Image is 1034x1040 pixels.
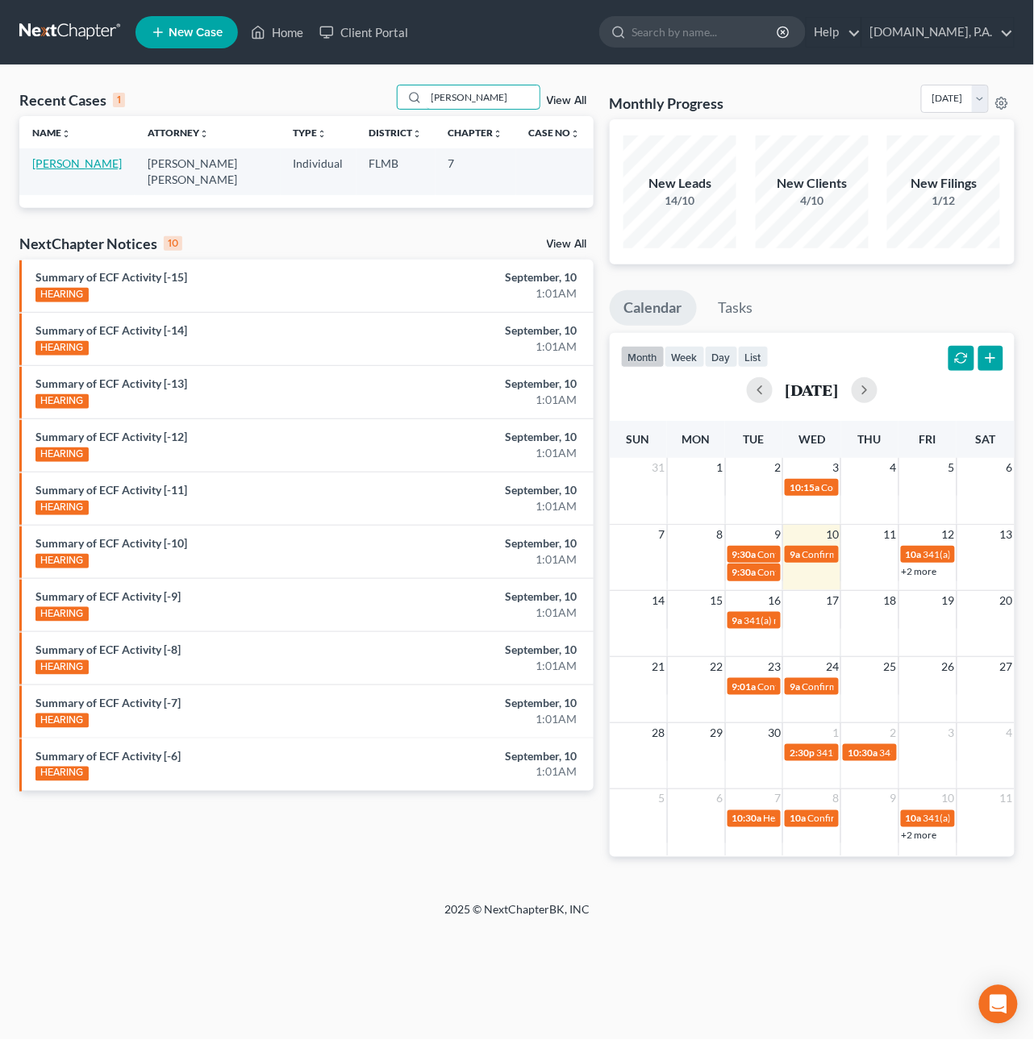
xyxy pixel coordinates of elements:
[879,747,943,759] span: 341(a) meeting
[816,747,880,759] span: 341(a) meeting
[621,346,665,368] button: month
[610,94,724,113] h3: Monthly Progress
[790,481,819,493] span: 10:15a
[940,525,957,544] span: 12
[773,458,782,477] span: 2
[709,723,725,743] span: 29
[35,430,187,443] a: Summary of ECF Activity [-12]
[413,129,423,139] i: unfold_more
[732,548,757,560] span: 9:30a
[632,17,779,47] input: Search by name...
[831,458,840,477] span: 3
[35,394,89,409] div: HEARING
[407,551,577,568] div: 1:01AM
[407,764,577,780] div: 1:01AM
[19,234,182,253] div: NextChapter Notices
[889,723,898,743] span: 2
[407,498,577,514] div: 1:01AM
[1005,458,1015,477] span: 6
[940,657,957,676] span: 26
[773,789,782,809] span: 7
[798,432,825,446] span: Wed
[862,18,1014,47] a: [DOMAIN_NAME], P.A.
[427,85,540,109] input: Search by name...
[407,748,577,764] div: September, 10
[243,18,311,47] a: Home
[407,285,577,302] div: 1:01AM
[148,127,209,139] a: Attorneyunfold_more
[831,723,840,743] span: 1
[1005,723,1015,743] span: 4
[758,680,849,693] span: Confirmation hearing
[766,657,782,676] span: 23
[705,346,738,368] button: day
[657,789,667,809] span: 5
[407,376,577,392] div: September, 10
[35,643,181,656] a: Summary of ECF Activity [-8]
[35,323,187,337] a: Summary of ECF Activity [-14]
[848,747,878,759] span: 10:30a
[979,985,1018,1024] div: Open Intercom Messenger
[199,129,209,139] i: unfold_more
[882,591,898,610] span: 18
[766,591,782,610] span: 16
[882,525,898,544] span: 11
[889,458,898,477] span: 4
[715,789,725,809] span: 6
[571,129,581,139] i: unfold_more
[732,813,762,825] span: 10:30a
[902,565,937,577] a: +2 more
[407,322,577,339] div: September, 10
[889,789,898,809] span: 9
[790,747,815,759] span: 2:30p
[35,501,89,515] div: HEARING
[547,95,587,106] a: View All
[651,723,667,743] span: 28
[882,657,898,676] span: 25
[786,381,839,398] h2: [DATE]
[790,548,800,560] span: 9a
[281,148,356,194] td: Individual
[135,148,281,194] td: [PERSON_NAME] [PERSON_NAME]
[407,642,577,658] div: September, 10
[902,830,937,842] a: +2 more
[887,193,1000,209] div: 1/12
[547,239,587,250] a: View All
[824,525,840,544] span: 10
[766,723,782,743] span: 30
[35,767,89,781] div: HEARING
[906,813,922,825] span: 10a
[999,591,1015,610] span: 20
[657,525,667,544] span: 7
[651,591,667,610] span: 14
[35,270,187,284] a: Summary of ECF Activity [-15]
[35,696,181,709] a: Summary of ECF Activity [-7]
[715,458,725,477] span: 1
[35,713,89,728] div: HEARING
[709,657,725,676] span: 22
[940,789,957,809] span: 10
[807,18,861,47] a: Help
[610,290,697,326] a: Calendar
[407,605,577,621] div: 1:01AM
[807,813,898,825] span: Confirmation hearing
[529,127,581,139] a: Case Nounfold_more
[709,591,725,610] span: 15
[494,129,503,139] i: unfold_more
[407,711,577,727] div: 1:01AM
[164,236,182,251] div: 10
[756,193,869,209] div: 4/10
[294,127,327,139] a: Typeunfold_more
[19,90,125,110] div: Recent Cases
[756,174,869,193] div: New Clients
[407,269,577,285] div: September, 10
[448,127,503,139] a: Chapterunfold_more
[407,695,577,711] div: September, 10
[35,376,187,390] a: Summary of ECF Activity [-13]
[732,680,757,693] span: 9:01a
[407,339,577,355] div: 1:01AM
[758,548,849,560] span: Confirmation hearing
[831,789,840,809] span: 8
[924,548,987,560] span: 341(a) meeting
[407,658,577,674] div: 1:01AM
